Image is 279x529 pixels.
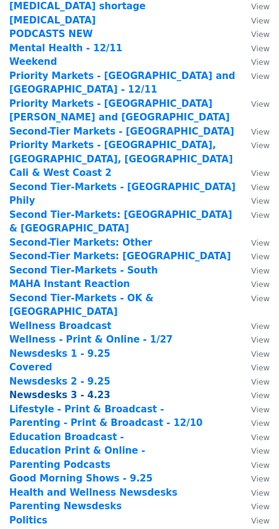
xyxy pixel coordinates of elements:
strong: Weekend [9,56,57,67]
a: Education Broadcast - [9,431,124,443]
small: View [251,391,270,400]
a: View [239,348,270,359]
a: [MEDICAL_DATA] shortage [9,1,146,12]
a: View [239,293,270,304]
a: Second Tier-Markets - [GEOGRAPHIC_DATA] [9,181,236,193]
strong: PODCASTS NEW [9,28,93,40]
a: View [239,445,270,456]
small: View [251,460,270,470]
small: View [251,16,270,25]
small: View [251,322,270,331]
a: View [239,362,270,373]
a: View [239,28,270,40]
a: View [239,140,270,151]
a: Priority Markets - [GEOGRAPHIC_DATA] and [GEOGRAPHIC_DATA] - 12/11 [9,70,235,96]
a: View [239,15,270,26]
a: Parenting - Print & Broadcast - 12/10 [9,417,202,428]
strong: Phily [9,195,35,206]
small: View [251,99,270,109]
a: Wellness Broadcast [9,320,112,331]
a: Second-Tier Markets: Other [9,237,152,248]
a: Newsdesks 1 - 9.25 [9,348,110,359]
small: View [251,433,270,442]
small: View [251,266,270,275]
small: View [251,405,270,414]
small: View [251,294,270,303]
a: Newsdesks 2 - 9.25 [9,376,110,387]
small: View [251,377,270,386]
a: Parenting Newsdesks [9,501,122,512]
small: View [251,44,270,53]
a: Cali & West Coast 2 [9,167,112,178]
a: View [239,70,270,81]
small: View [251,280,270,289]
a: [MEDICAL_DATA] [9,15,96,26]
small: View [251,30,270,39]
small: View [251,335,270,344]
a: Mental Health - 12/11 [9,43,122,54]
a: Wellness - Print & Online - 1/27 [9,334,173,345]
a: View [239,126,270,137]
a: View [239,459,270,470]
a: Priority Markets - [GEOGRAPHIC_DATA][PERSON_NAME] and [GEOGRAPHIC_DATA] [9,98,230,123]
small: View [251,446,270,456]
a: Second-Tier Markets: [GEOGRAPHIC_DATA] [9,251,231,262]
strong: Parenting Podcasts [9,459,110,470]
small: View [251,183,270,192]
a: View [239,195,270,206]
a: Lifestyle - Print & Broadcast - [9,404,164,415]
a: View [239,1,270,12]
a: Second Tier-Markets: [GEOGRAPHIC_DATA] & [GEOGRAPHIC_DATA] [9,209,232,235]
a: Second Tier-Markets - OK & [GEOGRAPHIC_DATA] [9,293,154,318]
small: View [251,252,270,261]
a: Second-Tier Markets - [GEOGRAPHIC_DATA] [9,126,234,137]
a: View [239,417,270,428]
a: Good Morning Shows - 9.25 [9,473,152,484]
strong: Second Tier-Markets - South [9,265,158,276]
a: View [239,334,270,345]
a: View [239,320,270,331]
a: Education Print & Online - [9,445,145,456]
small: View [251,72,270,81]
small: View [251,2,270,11]
a: View [239,181,270,193]
small: View [251,238,270,248]
a: View [239,56,270,67]
a: Covered [9,362,52,373]
a: Politics [9,515,48,526]
small: View [251,363,270,372]
small: View [251,210,270,220]
small: View [251,169,270,178]
small: View [251,349,270,359]
a: Health and Wellness Newsdesks [9,487,177,498]
a: View [239,431,270,443]
a: MAHA Instant Reaction [9,278,130,289]
a: Newsdesks 3 - 4.23 [9,389,110,401]
a: View [239,98,270,109]
a: Priority Markets - [GEOGRAPHIC_DATA], [GEOGRAPHIC_DATA], [GEOGRAPHIC_DATA] [9,140,233,165]
iframe: Chat Widget [217,470,279,529]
